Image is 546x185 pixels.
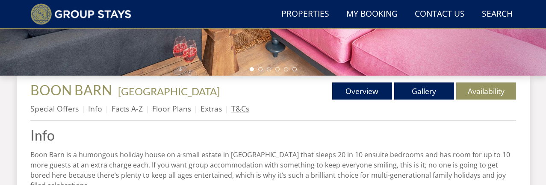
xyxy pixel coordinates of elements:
[394,82,454,100] a: Gallery
[456,82,516,100] a: Availability
[115,85,220,97] span: -
[118,85,220,97] a: [GEOGRAPHIC_DATA]
[411,5,468,24] a: Contact Us
[201,103,222,114] a: Extras
[30,3,132,25] img: Group Stays
[343,5,401,24] a: My Booking
[152,103,191,114] a: Floor Plans
[332,82,392,100] a: Overview
[112,103,143,114] a: Facts A-Z
[30,128,516,143] a: Info
[278,5,333,24] a: Properties
[30,82,115,98] a: BOON BARN
[478,5,516,24] a: Search
[88,103,102,114] a: Info
[30,103,79,114] a: Special Offers
[30,82,112,98] span: BOON BARN
[231,103,249,114] a: T&Cs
